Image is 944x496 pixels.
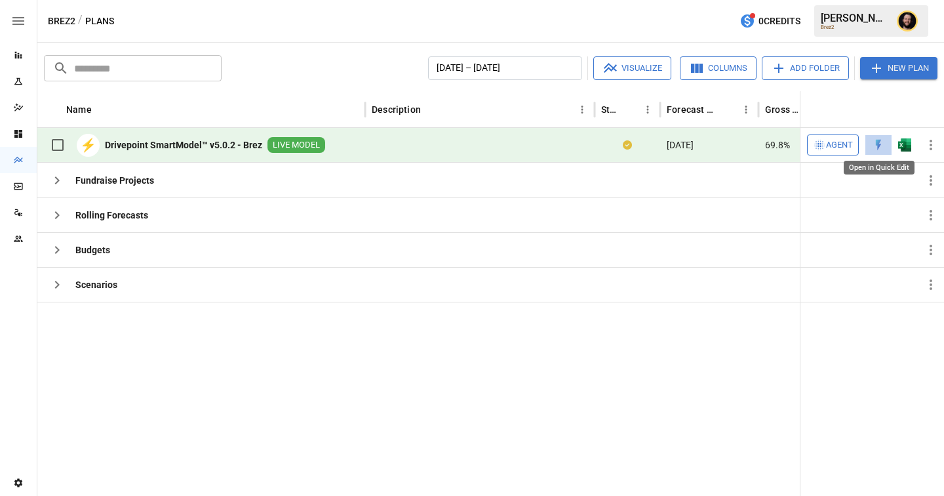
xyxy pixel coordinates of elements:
[75,243,110,257] b: Budgets
[78,13,83,30] div: /
[620,100,639,119] button: Sort
[48,13,75,30] button: Brez2
[66,104,92,115] div: Name
[718,100,737,119] button: Sort
[93,100,111,119] button: Sort
[897,10,918,31] img: Ciaran Nugent
[765,138,790,152] span: 69.8%
[660,128,758,163] div: [DATE]
[758,13,800,30] span: 0 Credits
[807,134,859,155] button: Agent
[680,56,757,80] button: Columns
[267,139,325,152] span: LIVE MODEL
[737,100,755,119] button: Forecast start column menu
[573,100,591,119] button: Description column menu
[826,138,853,153] span: Agent
[422,100,441,119] button: Sort
[765,104,802,115] div: Gross Margin
[762,56,849,80] button: Add Folder
[105,138,262,152] b: Drivepoint SmartModel™ v5.0.2 - Brez
[667,104,717,115] div: Forecast start
[872,138,885,152] img: quick-edit-flash.b8aec18c.svg
[428,56,582,80] button: [DATE] – [DATE]
[734,9,806,33] button: 0Credits
[821,12,889,24] div: [PERSON_NAME]
[75,278,117,291] b: Scenarios
[601,104,619,115] div: Status
[926,100,944,119] button: Sort
[844,161,914,175] div: Open in Quick Edit
[821,24,889,30] div: Brez2
[75,174,154,187] b: Fundraise Projects
[623,138,632,152] div: Your plan has changes in Excel that are not reflected in the Drivepoint Data Warehouse, select "S...
[898,138,911,152] div: Open in Excel
[77,134,100,157] div: ⚡
[593,56,671,80] button: Visualize
[860,57,937,79] button: New Plan
[889,3,926,39] button: Ciaran Nugent
[75,209,148,222] b: Rolling Forecasts
[372,104,421,115] div: Description
[639,100,657,119] button: Status column menu
[872,138,885,152] div: Open in Quick Edit
[898,138,911,152] img: excel-icon.76473adf.svg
